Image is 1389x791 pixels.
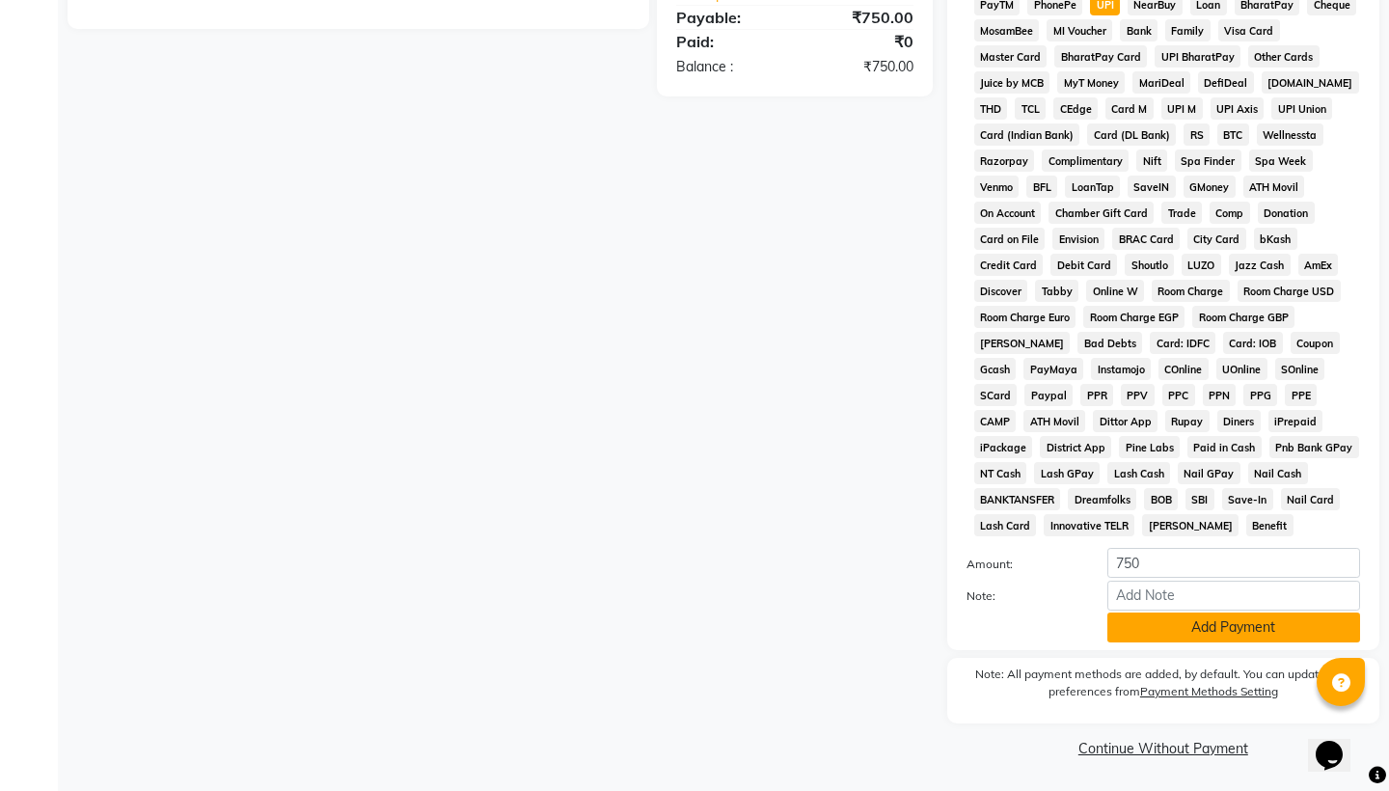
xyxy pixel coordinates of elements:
[974,123,1080,146] span: Card (Indian Bank)
[1107,613,1360,642] button: Add Payment
[1210,202,1250,224] span: Comp
[1057,71,1125,94] span: MyT Money
[795,6,928,29] div: ₹750.00
[1155,45,1240,68] span: UPI BharatPay
[1291,332,1340,354] span: Coupon
[1026,176,1057,198] span: BFL
[1105,97,1154,120] span: Card M
[1217,123,1249,146] span: BTC
[1091,358,1151,380] span: Instamojo
[1023,358,1083,380] span: PayMaya
[1162,384,1195,406] span: PPC
[1281,488,1341,510] span: Nail Card
[1121,384,1155,406] span: PPV
[1192,306,1294,328] span: Room Charge GBP
[974,384,1018,406] span: SCard
[1308,714,1370,772] iframe: chat widget
[1132,71,1190,94] span: MariDeal
[1217,410,1261,432] span: Diners
[1086,280,1144,302] span: Online W
[1222,488,1273,510] span: Save-In
[1065,176,1120,198] span: LoanTap
[1161,202,1202,224] span: Trade
[1269,436,1359,458] span: Pnb Bank GPay
[1087,123,1176,146] span: Card (DL Bank)
[1119,436,1180,458] span: Pine Labs
[1198,71,1254,94] span: DefiDeal
[1243,384,1277,406] span: PPG
[1015,97,1046,120] span: TCL
[974,150,1035,172] span: Razorpay
[1047,19,1112,41] span: MI Voucher
[974,19,1040,41] span: MosamBee
[1083,306,1185,328] span: Room Charge EGP
[974,306,1076,328] span: Room Charge Euro
[1040,436,1111,458] span: District App
[662,6,795,29] div: Payable:
[1053,97,1098,120] span: CEdge
[1238,280,1341,302] span: Room Charge USD
[1024,384,1073,406] span: Paypal
[1254,228,1297,250] span: bKash
[1107,548,1360,578] input: Amount
[1042,150,1129,172] span: Complimentary
[1271,97,1332,120] span: UPI Union
[1023,410,1085,432] span: ATH Movil
[1150,332,1215,354] span: Card: IDFC
[974,254,1044,276] span: Credit Card
[1216,358,1267,380] span: UOnline
[795,30,928,53] div: ₹0
[967,666,1360,708] label: Note: All payment methods are added, by default. You can update your preferences from
[1184,176,1236,198] span: GMoney
[1136,150,1167,172] span: Nift
[1068,488,1136,510] span: Dreamfolks
[974,228,1046,250] span: Card on File
[1165,19,1211,41] span: Family
[1185,488,1214,510] span: SBI
[1107,462,1170,484] span: Lash Cash
[1248,45,1320,68] span: Other Cards
[1248,462,1308,484] span: Nail Cash
[1107,581,1360,611] input: Add Note
[1218,19,1280,41] span: Visa Card
[1112,228,1180,250] span: BRAC Card
[1152,280,1230,302] span: Room Charge
[1298,254,1339,276] span: AmEx
[1035,280,1078,302] span: Tabby
[1184,123,1210,146] span: RS
[1268,410,1323,432] span: iPrepaid
[1175,150,1241,172] span: Spa Finder
[1187,228,1246,250] span: City Card
[1211,97,1265,120] span: UPI Axis
[974,332,1071,354] span: [PERSON_NAME]
[1187,436,1262,458] span: Paid in Cash
[1203,384,1237,406] span: PPN
[974,202,1042,224] span: On Account
[1285,384,1317,406] span: PPE
[795,57,928,77] div: ₹750.00
[974,71,1050,94] span: Juice by MCB
[974,176,1020,198] span: Venmo
[1165,410,1210,432] span: Rupay
[1052,228,1104,250] span: Envision
[974,410,1017,432] span: CAMP
[1275,358,1325,380] span: SOnline
[1050,254,1117,276] span: Debit Card
[1158,358,1209,380] span: COnline
[974,97,1008,120] span: THD
[1257,123,1323,146] span: Wellnessta
[974,514,1037,536] span: Lash Card
[974,358,1017,380] span: Gcash
[1093,410,1157,432] span: Dittor App
[1246,514,1294,536] span: Benefit
[974,488,1061,510] span: BANKTANSFER
[1262,71,1359,94] span: [DOMAIN_NAME]
[951,739,1375,759] a: Continue Without Payment
[1125,254,1174,276] span: Shoutlo
[1243,176,1305,198] span: ATH Movil
[974,280,1028,302] span: Discover
[1142,514,1239,536] span: [PERSON_NAME]
[1249,150,1313,172] span: Spa Week
[1080,384,1113,406] span: PPR
[1161,97,1203,120] span: UPI M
